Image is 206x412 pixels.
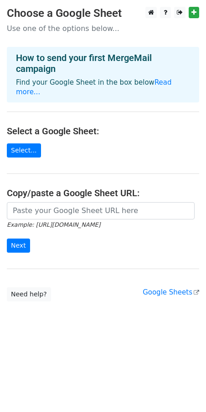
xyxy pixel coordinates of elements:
input: Next [7,239,30,253]
h3: Choose a Google Sheet [7,7,199,20]
h4: Copy/paste a Google Sheet URL: [7,188,199,198]
small: Example: [URL][DOMAIN_NAME] [7,221,100,228]
a: Google Sheets [143,288,199,296]
h4: How to send your first MergeMail campaign [16,52,190,74]
a: Read more... [16,78,172,96]
p: Find your Google Sheet in the box below [16,78,190,97]
p: Use one of the options below... [7,24,199,33]
a: Need help? [7,287,51,301]
a: Select... [7,143,41,158]
input: Paste your Google Sheet URL here [7,202,195,219]
h4: Select a Google Sheet: [7,126,199,137]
